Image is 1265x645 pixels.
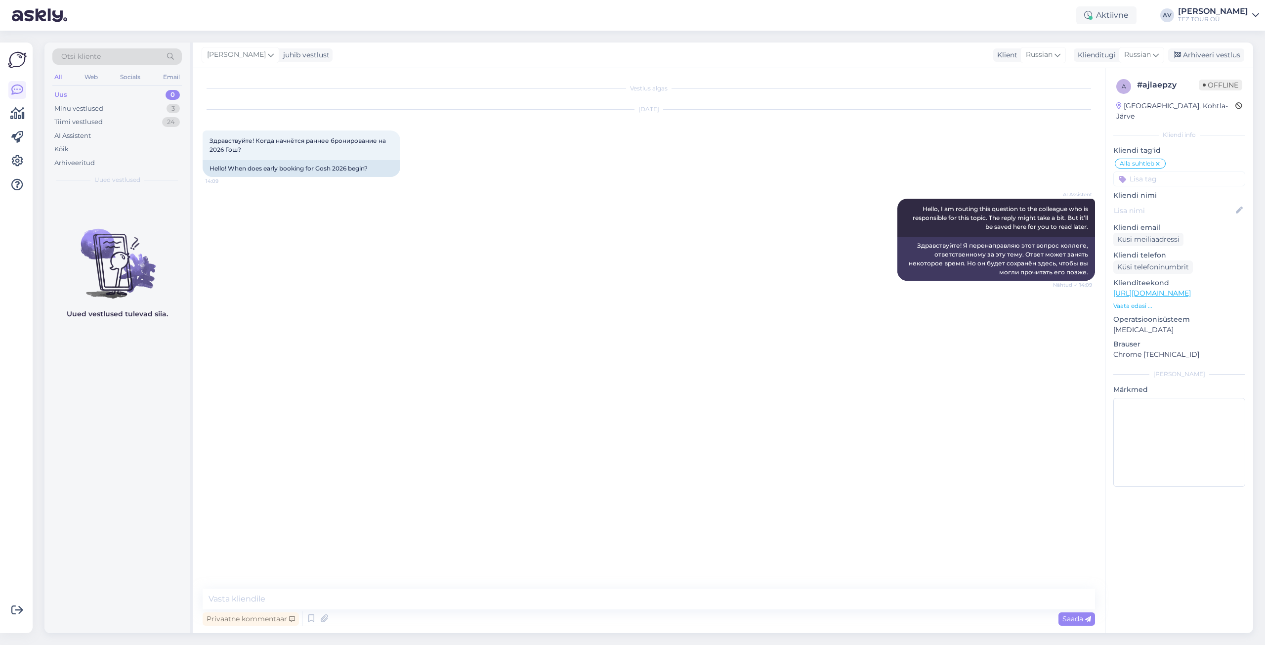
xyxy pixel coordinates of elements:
[52,71,64,84] div: All
[1113,222,1245,233] p: Kliendi email
[1113,325,1245,335] p: [MEDICAL_DATA]
[8,50,27,69] img: Askly Logo
[1055,191,1092,198] span: AI Assistent
[67,309,168,319] p: Uued vestlused tulevad siia.
[1113,301,1245,310] p: Vaata edasi ...
[1026,49,1053,60] span: Russian
[1113,278,1245,288] p: Klienditeekond
[94,175,140,184] span: Uued vestlused
[162,117,180,127] div: 24
[118,71,142,84] div: Socials
[54,158,95,168] div: Arhiveeritud
[1113,339,1245,349] p: Brauser
[210,137,387,153] span: Здравствуйте! Когда начнётся раннее бронирование на 2026 Гош?
[1168,48,1244,62] div: Arhiveeri vestlus
[1113,260,1193,274] div: Küsi telefoninumbrit
[1113,190,1245,201] p: Kliendi nimi
[54,90,67,100] div: Uus
[1113,370,1245,379] div: [PERSON_NAME]
[1160,8,1174,22] div: AV
[44,211,190,300] img: No chats
[1178,15,1248,23] div: TEZ TOUR OÜ
[913,205,1090,230] span: Hello, I am routing this question to the colleague who is responsible for this topic. The reply m...
[897,237,1095,281] div: Здравствуйте! Я перенаправляю этот вопрос коллеге, ответственному за эту тему. Ответ может занять...
[203,612,299,626] div: Privaatne kommentaar
[1062,614,1091,623] span: Saada
[1120,161,1154,167] span: Alla suhtleb
[1122,83,1126,90] span: a
[1113,233,1183,246] div: Küsi meiliaadressi
[54,144,69,154] div: Kõik
[54,131,91,141] div: AI Assistent
[1113,385,1245,395] p: Märkmed
[1113,349,1245,360] p: Chrome [TECHNICAL_ID]
[1114,205,1234,216] input: Lisa nimi
[1199,80,1242,90] span: Offline
[1113,289,1191,298] a: [URL][DOMAIN_NAME]
[207,49,266,60] span: [PERSON_NAME]
[279,50,330,60] div: juhib vestlust
[993,50,1017,60] div: Klient
[83,71,100,84] div: Web
[166,90,180,100] div: 0
[1113,250,1245,260] p: Kliendi telefon
[203,160,400,177] div: Hello! When does early booking for Gosh 2026 begin?
[1076,6,1137,24] div: Aktiivne
[1113,314,1245,325] p: Operatsioonisüsteem
[1053,281,1092,289] span: Nähtud ✓ 14:09
[1116,101,1235,122] div: [GEOGRAPHIC_DATA], Kohtla-Järve
[1113,145,1245,156] p: Kliendi tag'id
[61,51,101,62] span: Otsi kliente
[161,71,182,84] div: Email
[203,84,1095,93] div: Vestlus algas
[1137,79,1199,91] div: # ajlaepzy
[203,105,1095,114] div: [DATE]
[1074,50,1116,60] div: Klienditugi
[1113,172,1245,186] input: Lisa tag
[54,117,103,127] div: Tiimi vestlused
[1113,130,1245,139] div: Kliendi info
[1124,49,1151,60] span: Russian
[1178,7,1248,15] div: [PERSON_NAME]
[54,104,103,114] div: Minu vestlused
[1178,7,1259,23] a: [PERSON_NAME]TEZ TOUR OÜ
[167,104,180,114] div: 3
[206,177,243,185] span: 14:09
